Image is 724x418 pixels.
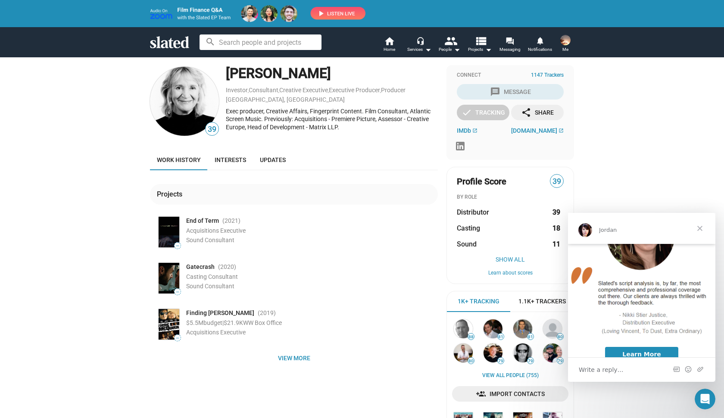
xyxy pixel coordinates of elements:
[226,87,248,94] a: Investor
[452,44,462,55] mat-icon: arrow_drop_down
[457,127,471,134] span: IMDb
[226,107,438,131] div: Exec producer, Creative Affairs, Fingerprint Content. Film Consultant, Atlantic Screen Music. Pre...
[423,44,433,55] mat-icon: arrow_drop_down
[483,44,493,55] mat-icon: arrow_drop_down
[218,263,236,271] span: (2020 )
[525,36,555,55] a: Notifications
[552,208,560,217] strong: 39
[513,319,532,338] img: Eric Williams
[439,44,460,55] div: People
[552,240,560,249] strong: 11
[203,319,222,326] span: budget
[206,124,218,135] span: 39
[527,359,534,364] span: 79
[543,319,562,338] img: Lawrence Mattis
[186,227,246,234] span: Acquisitions Executive
[560,35,571,45] img: Marine Arabajyan
[260,156,286,163] span: Updates
[186,263,215,271] span: Gatecrash
[474,34,487,47] mat-icon: view_list
[222,319,224,326] span: |
[258,309,276,317] span: (2019 )
[490,84,531,100] div: Message
[495,36,525,55] a: Messaging
[498,334,504,340] span: 81
[434,36,465,55] button: People
[468,44,492,55] span: Projects
[458,297,499,306] span: 1K+ Tracking
[468,359,474,364] span: 80
[518,297,566,306] span: 1.1K+ Trackers
[513,343,532,362] img: John Papsidera
[454,343,473,362] img: Chris Ferriter
[562,44,568,55] span: Me
[536,37,544,45] mat-icon: notifications
[150,150,208,170] a: Work history
[186,217,219,225] span: End of Term
[175,336,181,340] span: —
[186,319,203,326] span: $5.5M
[543,343,562,362] img: Eric Cameron
[381,87,406,94] a: Producer
[278,88,279,93] span: ,
[498,359,504,364] span: 79
[484,343,502,362] img: Dan Lebental
[380,88,381,93] span: ,
[243,319,282,326] span: WW Box Office
[557,359,563,364] span: 79
[457,105,509,120] button: Tracking
[555,33,576,56] button: Marine ArabajyanMe
[559,128,564,133] mat-icon: open_in_new
[159,217,179,247] img: Poster: End of Term
[226,96,345,103] a: [GEOGRAPHIC_DATA], [GEOGRAPHIC_DATA]
[511,105,564,120] button: Share
[457,208,489,217] span: Distributor
[528,44,552,55] span: Notifications
[222,217,240,225] span: (2021 )
[490,87,500,97] mat-icon: message
[444,34,457,47] mat-icon: people
[157,350,431,366] span: View more
[150,350,438,366] button: View more
[511,127,557,134] span: [DOMAIN_NAME]
[186,329,246,336] span: Acquisitions Executive
[150,5,365,22] img: promo-live-zoom-ep-team4.png
[279,87,328,94] a: Creative Executive
[215,156,246,163] span: Interests
[249,87,278,94] a: Consultant
[175,290,181,294] span: —
[472,128,477,133] mat-icon: open_in_new
[328,88,329,93] span: ,
[552,224,560,233] strong: 18
[521,105,554,120] div: Share
[248,88,249,93] span: ,
[462,107,472,118] mat-icon: check
[384,36,394,46] mat-icon: home
[557,334,563,340] span: 80
[208,150,253,170] a: Interests
[457,72,564,79] div: Connect
[465,36,495,55] button: Projects
[157,156,201,163] span: Work history
[527,334,534,340] span: 81
[454,319,473,338] img: Vince Gerardis
[506,37,514,45] mat-icon: forum
[482,372,539,379] a: View all People (755)
[484,319,502,338] img: Allan Mandelbaum
[384,44,395,55] span: Home
[253,150,293,170] a: Updates
[459,386,562,402] span: Import Contacts
[329,87,380,94] a: Executive Producer
[457,270,564,277] button: Learn about scores
[457,127,477,134] a: IMDb
[457,84,564,100] button: Message
[457,224,480,233] span: Casting
[457,194,564,201] div: BY ROLE
[550,176,563,187] span: 39
[695,389,715,409] iframe: Intercom live chat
